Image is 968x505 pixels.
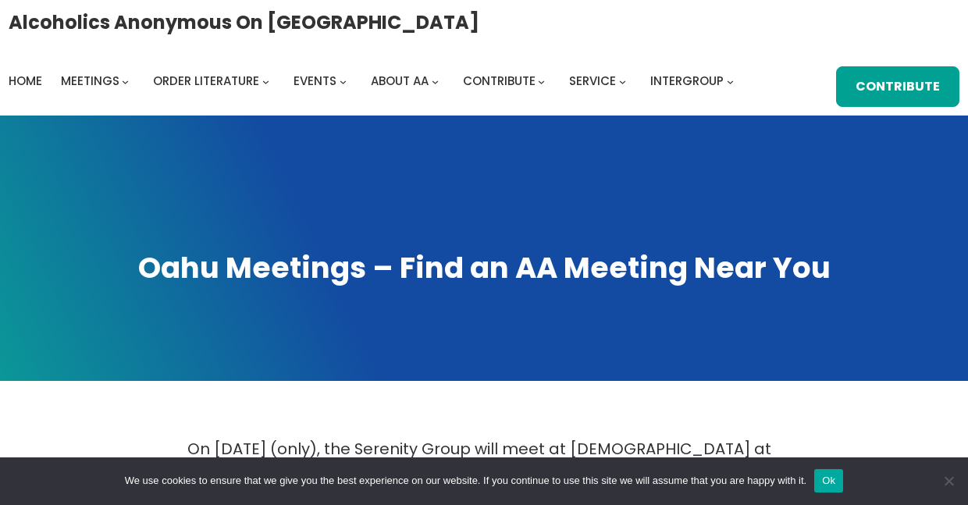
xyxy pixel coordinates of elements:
[9,5,479,39] a: Alcoholics Anonymous on [GEOGRAPHIC_DATA]
[122,77,129,84] button: Meetings submenu
[538,77,545,84] button: Contribute submenu
[61,73,119,89] span: Meetings
[463,73,536,89] span: Contribute
[619,77,626,84] button: Service submenu
[294,70,336,92] a: Events
[569,73,616,89] span: Service
[262,77,269,84] button: Order Literature submenu
[463,70,536,92] a: Contribute
[650,70,724,92] a: Intergroup
[941,473,956,489] span: No
[294,73,336,89] span: Events
[836,66,959,107] a: Contribute
[9,73,42,89] span: Home
[9,70,42,92] a: Home
[125,473,806,489] span: We use cookies to ensure that we give you the best experience on our website. If you continue to ...
[650,73,724,89] span: Intergroup
[432,77,439,84] button: About AA submenu
[371,70,429,92] a: About AA
[16,248,952,288] h1: Oahu Meetings – Find an AA Meeting Near You
[371,73,429,89] span: About AA
[727,77,734,84] button: Intergroup submenu
[814,469,843,493] button: Ok
[340,77,347,84] button: Events submenu
[187,436,781,489] p: On [DATE] (only), the Serenity Group will meet at [DEMOGRAPHIC_DATA] at [STREET_ADDRESS], the sam...
[9,70,739,92] nav: Intergroup
[153,73,259,89] span: Order Literature
[61,70,119,92] a: Meetings
[569,70,616,92] a: Service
